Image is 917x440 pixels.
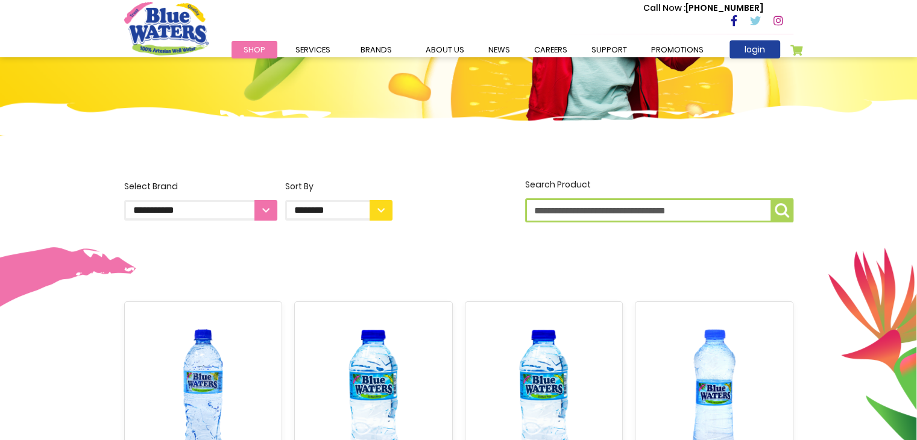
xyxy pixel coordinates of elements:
span: Shop [244,44,265,55]
span: Services [295,44,330,55]
label: Select Brand [124,180,277,221]
div: Sort By [285,180,392,193]
label: Search Product [525,178,793,222]
a: about us [414,41,476,58]
select: Select Brand [124,200,277,221]
img: search-icon.png [775,203,789,218]
a: careers [522,41,579,58]
select: Sort By [285,200,392,221]
button: Search Product [770,198,793,222]
a: News [476,41,522,58]
a: support [579,41,639,58]
p: [PHONE_NUMBER] [643,2,763,14]
span: Brands [361,44,392,55]
a: Promotions [639,41,716,58]
span: Call Now : [643,2,685,14]
a: store logo [124,2,209,55]
input: Search Product [525,198,793,222]
a: login [730,40,780,58]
